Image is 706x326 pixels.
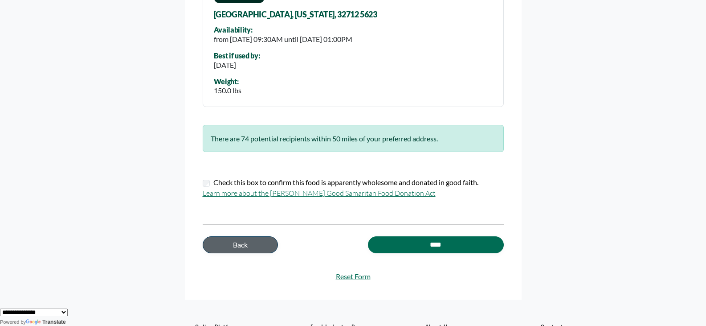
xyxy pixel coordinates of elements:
[214,78,241,86] div: Weight:
[214,26,352,34] div: Availability:
[214,60,260,70] div: [DATE]
[214,52,260,60] div: Best if used by:
[203,271,504,282] a: Reset Form
[203,189,436,198] a: Learn more about the [PERSON_NAME] Good Samaritan Food Donation Act
[214,85,241,96] div: 150.0 lbs
[214,34,352,45] div: from [DATE] 09:30AM until [DATE] 01:00PM
[26,319,66,325] a: Translate
[203,236,278,253] a: Back
[213,177,478,188] label: Check this box to confirm this food is apparently wholesome and donated in good faith.
[26,319,42,326] img: Google Translate
[203,125,504,152] div: There are 74 potential recipients within 50 miles of your preferred address.
[214,10,377,19] span: [GEOGRAPHIC_DATA], [US_STATE], 32712 5623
